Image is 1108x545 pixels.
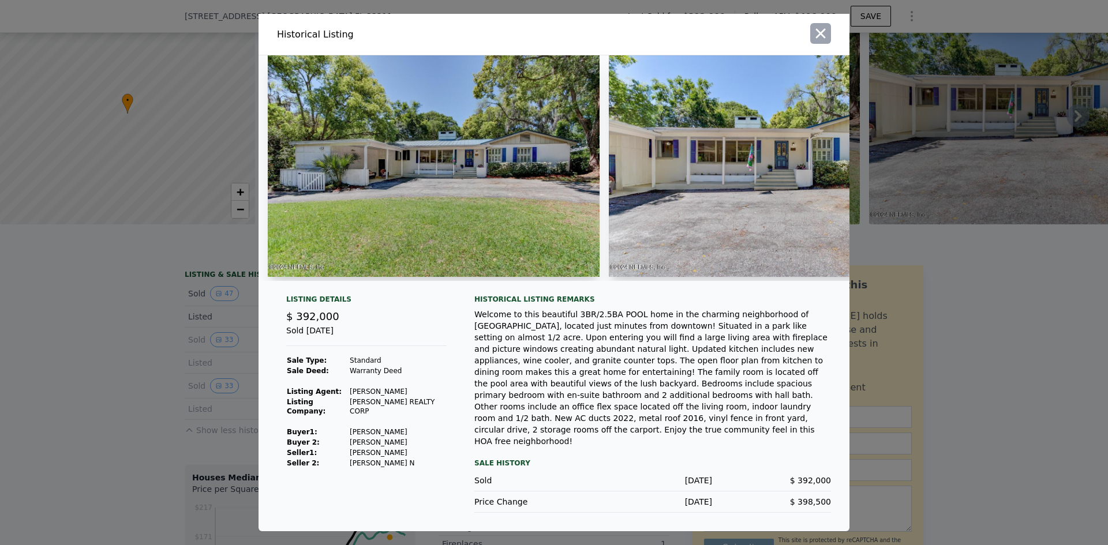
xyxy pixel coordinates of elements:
strong: Buyer 1 : [287,428,317,436]
div: Historical Listing [277,28,549,42]
img: Property Img [609,55,941,277]
td: [PERSON_NAME] [349,386,447,397]
td: Standard [349,355,447,366]
td: [PERSON_NAME] [349,437,447,448]
img: Property Img [268,55,600,277]
span: $ 392,000 [790,476,831,485]
strong: Buyer 2: [287,438,320,446]
div: Price Change [474,496,593,508]
strong: Seller 1 : [287,449,317,457]
td: [PERSON_NAME] N [349,458,447,468]
div: [DATE] [593,475,712,486]
td: [PERSON_NAME] [349,427,447,437]
div: Welcome to this beautiful 3BR/2.5BA POOL home in the charming neighborhood of [GEOGRAPHIC_DATA], ... [474,309,831,447]
strong: Listing Agent: [287,388,342,396]
strong: Sale Type: [287,356,327,364]
strong: Seller 2: [287,459,319,467]
div: Sold [DATE] [286,325,447,346]
span: $ 392,000 [286,310,339,322]
td: Warranty Deed [349,366,447,376]
div: Historical Listing remarks [474,295,831,304]
strong: Sale Deed: [287,367,329,375]
td: [PERSON_NAME] REALTY CORP [349,397,447,416]
td: [PERSON_NAME] [349,448,447,458]
div: Sale History [474,456,831,470]
div: Sold [474,475,593,486]
strong: Listing Company: [287,398,325,415]
div: Listing Details [286,295,447,309]
span: $ 398,500 [790,497,831,506]
div: [DATE] [593,496,712,508]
